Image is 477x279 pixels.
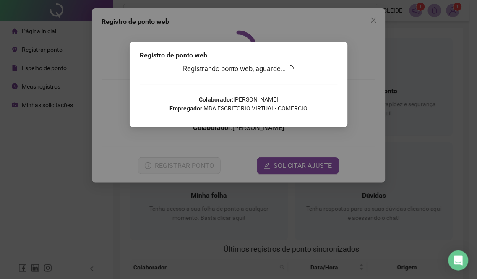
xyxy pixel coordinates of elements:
[448,250,469,271] div: Open Intercom Messenger
[286,64,295,73] span: loading
[140,95,338,113] p: : [PERSON_NAME] : MBA ESCRITORIO VIRTUAL- COMERCIO
[169,105,202,112] strong: Empregador
[140,64,338,75] h3: Registrando ponto web, aguarde...
[140,50,338,60] div: Registro de ponto web
[199,96,232,103] strong: Colaborador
